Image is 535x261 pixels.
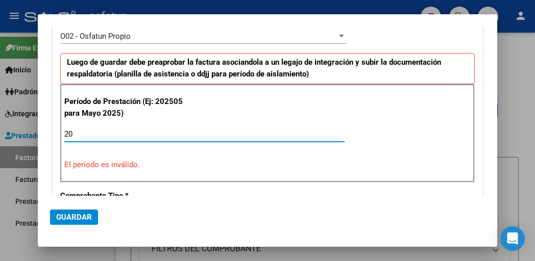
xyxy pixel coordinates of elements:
[64,159,471,171] p: El período es inválido.
[50,210,98,225] button: Guardar
[60,32,131,41] span: O02 - Osfatun Propio
[56,213,92,222] span: Guardar
[67,58,441,79] strong: Luego de guardar debe preaprobar la factura asociandola a un legajo de integración y subir la doc...
[500,226,525,251] div: Open Intercom Messenger
[60,190,185,202] p: Comprobante Tipo *
[64,96,186,119] p: Período de Prestación (Ej: 202505 para Mayo 2025)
